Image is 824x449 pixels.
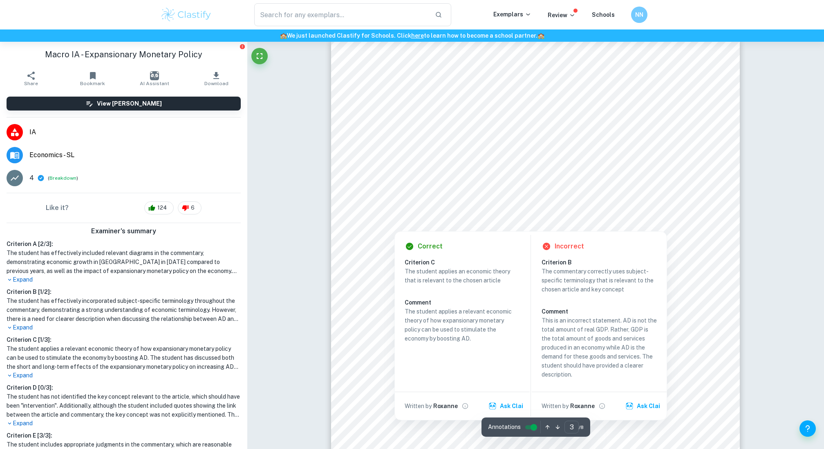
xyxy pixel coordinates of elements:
[537,32,544,39] span: 🏫
[97,99,162,108] h6: View [PERSON_NAME]
[46,203,69,213] h6: Like it?
[7,323,241,332] p: Expand
[799,420,816,437] button: Help and Feedback
[3,226,244,236] h6: Examiner's summary
[380,144,773,153] span: subdued inflation” in response to slowing economic growth ([PERSON_NAME] and [PERSON_NAME]). The
[635,10,644,19] h6: NN
[488,402,497,410] img: clai.svg
[7,344,241,371] h1: The student applies a relevant economic theory of how expansionary monetary policy can be used to...
[62,67,123,90] button: Bookmark
[493,10,531,19] p: Exemplars
[24,81,38,86] span: Share
[542,402,569,411] p: Written by
[251,48,268,64] button: Fullscreen
[579,424,584,431] span: / 8
[7,239,241,248] h6: Criterion A [ 2 / 3 ]:
[254,3,428,26] input: Search for any exemplars...
[160,7,212,23] img: Clastify logo
[405,307,520,343] p: The student applies a relevant economic theory of how expansionary monetary policy can be used to...
[405,298,520,307] h6: Comment
[405,402,432,411] p: Written by
[150,71,159,80] img: AI Assistant
[418,241,443,251] h6: Correct
[380,126,649,134] span: interest rates for the first time [DATE] to “reduce unemployment and boost
[7,392,241,419] h1: The student has not identified the key concept relevant to the article, which should have been "i...
[542,267,657,294] p: The commentary correctly uses subject-specific terminology that is relevant to the chosen article...
[7,97,241,111] button: View [PERSON_NAME]
[178,201,202,214] div: 6
[488,423,521,431] span: Annotations
[380,183,674,191] span: aggregate demand (AD). AD is the total amount of real GDP that all buyers in the
[459,400,471,412] button: View full profile
[411,32,424,39] a: here
[380,164,660,172] span: expansionary monetary policy (EMP) was imposed to promote an increase in
[433,402,458,411] h6: Roxanne
[624,399,663,413] button: Ask Clai
[240,43,246,50] button: Report issue
[29,173,34,183] p: 4
[48,174,78,182] span: ( )
[80,81,105,86] span: Bookmark
[555,241,584,251] h6: Incorrect
[542,316,657,379] p: This is an incorrect statement. AD is not the total amount of real GDP. Rather, GDP is the total ...
[625,402,634,410] img: clai.svg
[7,335,241,344] h6: Criterion C [ 1 / 3 ]:
[7,248,241,275] h1: The student has effectively included relevant diagrams in the commentary, demonstrating economic ...
[7,287,241,296] h6: Criterion B [ 1 / 2 ]:
[405,258,526,267] h6: Criterion C
[186,67,247,90] button: Download
[2,31,822,40] h6: We just launched Clastify for Schools. Click to learn how to become a school partner.
[7,371,241,380] p: Expand
[487,399,526,413] button: Ask Clai
[204,81,228,86] span: Download
[280,32,287,39] span: 🏫
[435,418,696,426] span: Figure 1. Slowing economic growth in [GEOGRAPHIC_DATA] in [DATE]
[380,88,430,96] span: Commentary
[144,201,174,214] div: 124
[7,383,241,392] h6: Criterion D [ 0 / 3 ]:
[7,296,241,323] h1: The student has effectively incorporated subject-specific terminology throughout the commentary, ...
[380,201,663,210] span: Australian economy are willing and able to buy at different price levels, ceteris
[7,419,241,428] p: Expand
[380,221,409,229] span: paribus.
[49,174,76,182] button: Breakdown
[140,81,169,86] span: AI Assistant
[7,275,241,284] p: Expand
[405,267,520,285] p: The student applies an economic theory that is relevant to the chosen article
[7,48,241,61] h1: Macro IA - Expansionary Monetary Policy
[596,400,608,412] button: View full profile
[7,431,241,440] h6: Criterion E [ 3 / 3 ]:
[548,11,575,20] p: Review
[631,7,647,23] button: NN
[542,258,663,267] h6: Criterion B
[186,204,199,212] span: 6
[570,402,595,411] h6: Roxanne
[592,11,615,18] a: Schools
[29,127,241,137] span: IA
[542,307,657,316] h6: Comment
[123,67,185,90] button: AI Assistant
[29,150,241,160] span: Economics - SL
[153,204,171,212] span: 124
